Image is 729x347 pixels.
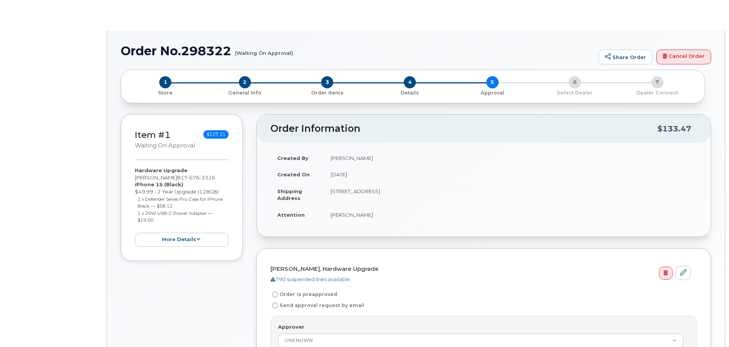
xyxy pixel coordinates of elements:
[656,50,711,65] a: Cancel Order
[372,90,448,96] p: Details
[137,196,223,209] small: 1 x Defender Series Pro Case for iPhone Black — $58.12
[239,76,251,88] span: 2
[277,171,310,177] strong: Created On
[135,167,187,173] strong: Hardware Upgrade
[324,150,697,166] td: [PERSON_NAME]
[200,174,215,181] span: 3316
[657,122,691,136] div: $133.47
[324,183,697,206] td: [STREET_ADDRESS]
[404,76,416,88] span: 4
[159,76,171,88] span: 1
[270,290,337,299] label: Order is preapproved
[598,50,652,65] a: Share Order
[272,302,278,309] input: Send approval request by email
[270,301,364,310] label: Send approval request by email
[177,174,215,181] span: 817
[289,90,366,96] p: Order Items
[270,276,691,283] div: 790 suspended lines available.
[277,155,309,161] strong: Created By
[270,266,691,272] h4: [PERSON_NAME], Hardware Upgrade
[235,44,293,56] small: (Waiting On Approval)
[286,88,369,96] a: 3 Order Items
[127,88,204,96] a: 1 Store
[369,88,451,96] a: 4 Details
[135,142,195,149] small: Waiting On Approval
[324,206,697,223] td: [PERSON_NAME]
[135,233,229,247] button: more details
[135,167,229,246] div: [PERSON_NAME] $49.99 - 2 Year Upgrade (128GB)
[137,210,213,223] small: 1 x 20W USB-C Power Adapter — $19.00
[130,90,201,96] p: Store
[324,166,697,183] td: [DATE]
[278,323,304,331] label: Approver
[270,123,657,134] h2: Order Information
[187,174,200,181] span: 676
[135,181,183,187] strong: iPhone 15 (Black)
[121,44,595,58] h1: Order No.298322
[277,188,302,201] strong: Shipping Address
[277,212,305,218] strong: Attention
[204,88,286,96] a: 2 General Info
[272,291,278,297] input: Order is preapproved
[203,130,229,139] span: $127.11
[135,130,171,140] a: Item #1
[207,90,283,96] p: General Info
[321,76,333,88] span: 3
